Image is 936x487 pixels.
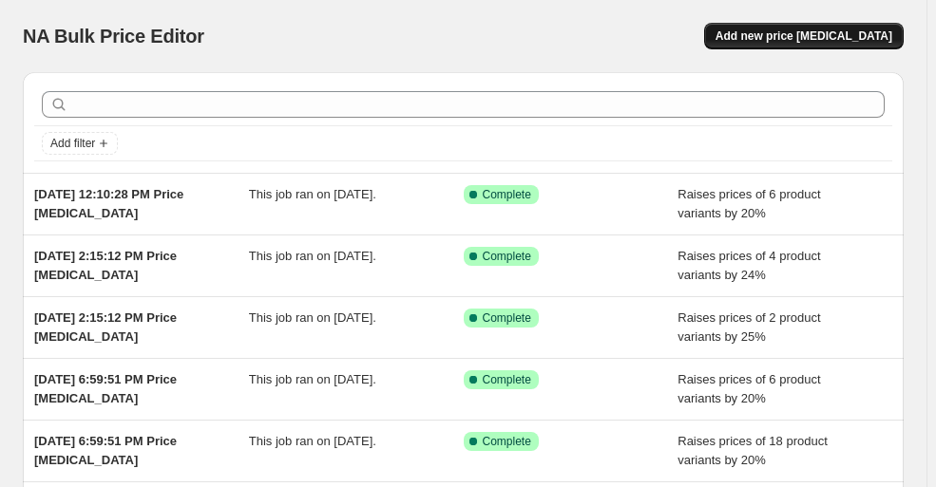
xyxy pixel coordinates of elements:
[34,187,183,220] span: [DATE] 12:10:28 PM Price [MEDICAL_DATA]
[34,434,177,467] span: [DATE] 6:59:51 PM Price [MEDICAL_DATA]
[249,310,376,325] span: This job ran on [DATE].
[678,310,820,344] span: Raises prices of 2 product variants by 25%
[50,136,95,151] span: Add filter
[483,372,531,387] span: Complete
[678,187,820,220] span: Raises prices of 6 product variants by 20%
[483,434,531,449] span: Complete
[678,249,820,282] span: Raises prices of 4 product variants by 24%
[249,434,376,448] span: This job ran on [DATE].
[249,187,376,201] span: This job ran on [DATE].
[716,28,892,44] span: Add new price [MEDICAL_DATA]
[678,372,820,405] span: Raises prices of 6 product variants by 20%
[249,249,376,263] span: This job ran on [DATE].
[483,310,531,326] span: Complete
[23,26,204,47] span: NA Bulk Price Editor
[483,187,531,202] span: Complete
[483,249,531,264] span: Complete
[34,310,177,344] span: [DATE] 2:15:12 PM Price [MEDICAL_DATA]
[34,249,177,282] span: [DATE] 2:15:12 PM Price [MEDICAL_DATA]
[34,372,177,405] span: [DATE] 6:59:51 PM Price [MEDICAL_DATA]
[249,372,376,386] span: This job ran on [DATE].
[42,132,118,155] button: Add filter
[678,434,828,467] span: Raises prices of 18 product variants by 20%
[704,23,904,49] button: Add new price [MEDICAL_DATA]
